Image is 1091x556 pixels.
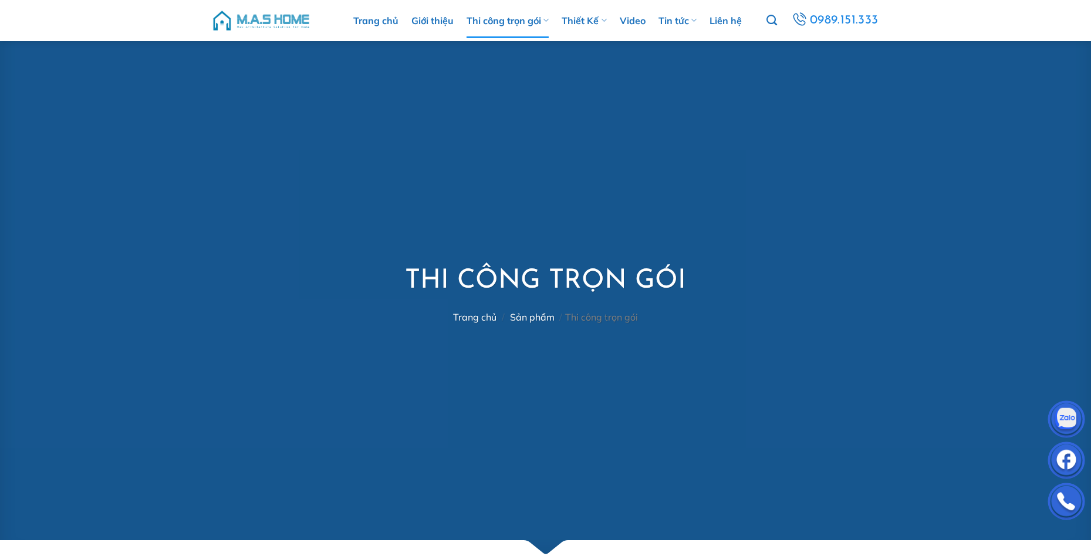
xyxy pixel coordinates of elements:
span: / [502,311,505,323]
a: Giới thiệu [411,3,454,38]
a: Tìm kiếm [766,8,777,33]
a: Trang chủ [353,3,398,38]
a: Thi công trọn gói [467,3,549,38]
nav: Thi công trọn gói [405,312,686,323]
a: Liên hệ [710,3,742,38]
h1: Thi công trọn gói [405,264,686,299]
a: Video [620,3,646,38]
img: Facebook [1049,444,1084,480]
a: Tin tức [658,3,697,38]
img: M.A.S HOME – Tổng Thầu Thiết Kế Và Xây Nhà Trọn Gói [211,3,311,38]
a: 0989.151.333 [790,10,880,31]
span: / [559,311,562,323]
span: 0989.151.333 [810,11,879,31]
a: Thiết Kế [562,3,606,38]
a: Trang chủ [453,311,496,323]
img: Phone [1049,486,1084,521]
a: Sản phẩm [510,311,555,323]
img: Zalo [1049,403,1084,439]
